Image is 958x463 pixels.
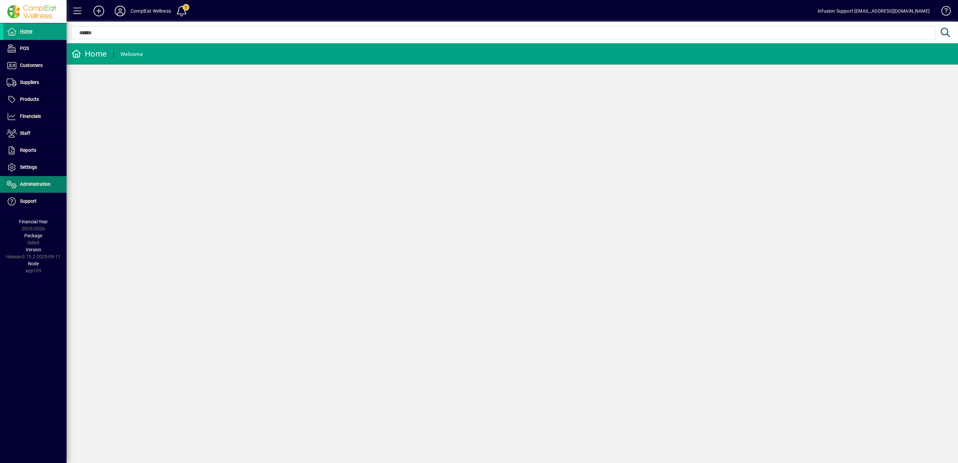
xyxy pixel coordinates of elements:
[3,40,67,57] a: POS
[20,80,39,85] span: Suppliers
[20,97,39,102] span: Products
[20,29,32,34] span: Home
[818,6,930,16] div: Infusion Support [EMAIL_ADDRESS][DOMAIN_NAME]
[3,125,67,142] a: Staff
[26,247,41,252] span: Version
[20,181,51,187] span: Administration
[3,176,67,193] a: Administration
[109,5,131,17] button: Profile
[20,147,36,153] span: Reports
[20,198,37,204] span: Support
[3,108,67,125] a: Financials
[24,233,42,238] span: Package
[3,91,67,108] a: Products
[20,63,43,68] span: Customers
[3,159,67,176] a: Settings
[19,219,48,224] span: Financial Year
[20,164,37,170] span: Settings
[120,49,143,60] div: Welcome
[20,130,30,136] span: Staff
[3,74,67,91] a: Suppliers
[88,5,109,17] button: Add
[936,1,950,23] a: Knowledge Base
[28,261,39,266] span: Node
[3,57,67,74] a: Customers
[20,46,29,51] span: POS
[3,193,67,210] a: Support
[3,142,67,159] a: Reports
[20,114,41,119] span: Financials
[72,49,107,59] div: Home
[131,6,171,16] div: ComplEat Wellness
